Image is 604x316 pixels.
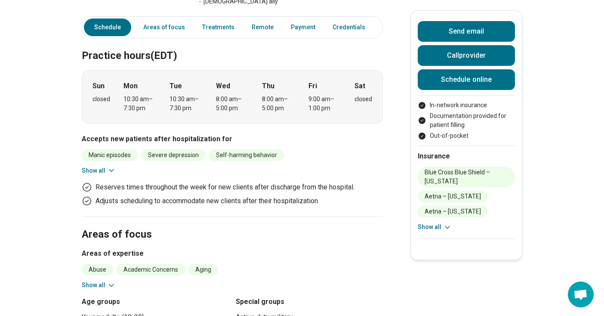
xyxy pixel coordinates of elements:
h2: Insurance [418,151,515,161]
li: Documentation provided for patient filling [418,112,515,130]
li: Aetna – [US_STATE] [418,206,488,217]
h3: Age groups [82,297,229,307]
strong: Sun [92,81,105,91]
a: Schedule [84,19,131,36]
button: Callprovider [418,45,515,66]
p: Reserves times throughout the week for new clients after discharge from the hospital. [96,182,354,192]
div: closed [354,95,372,104]
button: Send email [418,21,515,42]
ul: Payment options [418,101,515,140]
a: Remote [247,19,279,36]
div: When does the program meet? [82,70,383,124]
h3: Special groups [236,297,383,307]
li: Manic episodes [82,149,138,161]
h2: Practice hours (EDT) [82,28,383,63]
h3: Areas of expertise [82,248,383,259]
strong: Wed [216,81,230,91]
div: 9:00 am – 1:00 pm [308,95,342,113]
strong: Sat [354,81,365,91]
div: 10:30 am – 7:30 pm [169,95,203,113]
div: Open chat [568,282,594,307]
strong: Fri [308,81,317,91]
div: 8:00 am – 5:00 pm [262,95,295,113]
li: Blue Cross Blue Shield – [US_STATE] [418,167,515,187]
h3: Accepts new patients after hospitalization for [82,134,383,144]
a: Treatments [197,19,240,36]
strong: Mon [123,81,138,91]
div: closed [92,95,110,104]
li: Self-harming behavior [209,149,284,161]
p: Adjusts scheduling to accommodate new clients after their hospitalization. [96,196,319,206]
li: Abuse [82,264,113,276]
li: In-network insurance [418,101,515,110]
li: Severe depression [141,149,206,161]
h2: Areas of focus [82,207,383,242]
a: Other [377,19,408,36]
button: Show all [82,281,116,290]
a: Areas of focus [138,19,190,36]
button: Show all [82,166,116,175]
li: Aetna – [US_STATE] [418,191,488,202]
div: 8:00 am – 5:00 pm [216,95,249,113]
a: Payment [286,19,320,36]
li: Out-of-pocket [418,131,515,140]
div: 10:30 am – 7:30 pm [123,95,157,113]
a: Credentials [327,19,370,36]
strong: Thu [262,81,274,91]
li: Aging [188,264,218,276]
li: Academic Concerns [117,264,185,276]
strong: Tue [169,81,182,91]
a: Schedule online [418,69,515,90]
button: Show all [418,223,452,232]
